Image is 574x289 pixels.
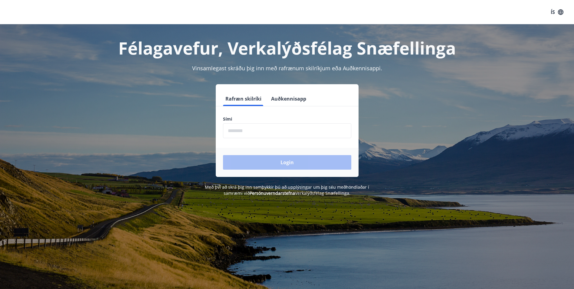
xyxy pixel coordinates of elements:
h1: Félagavefur, Verkalýðsfélag Snæfellinga [77,36,498,59]
button: ÍS [547,7,567,18]
a: Persónuverndarstefna [250,190,295,196]
label: Sími [223,116,351,122]
span: Vinsamlegast skráðu þig inn með rafrænum skilríkjum eða Auðkennisappi. [192,65,382,72]
button: Rafræn skilríki [223,91,264,106]
span: Með því að skrá þig inn samþykkir þú að upplýsingar um þig séu meðhöndlaðar í samræmi við Verkalý... [205,184,369,196]
button: Auðkennisapp [269,91,309,106]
